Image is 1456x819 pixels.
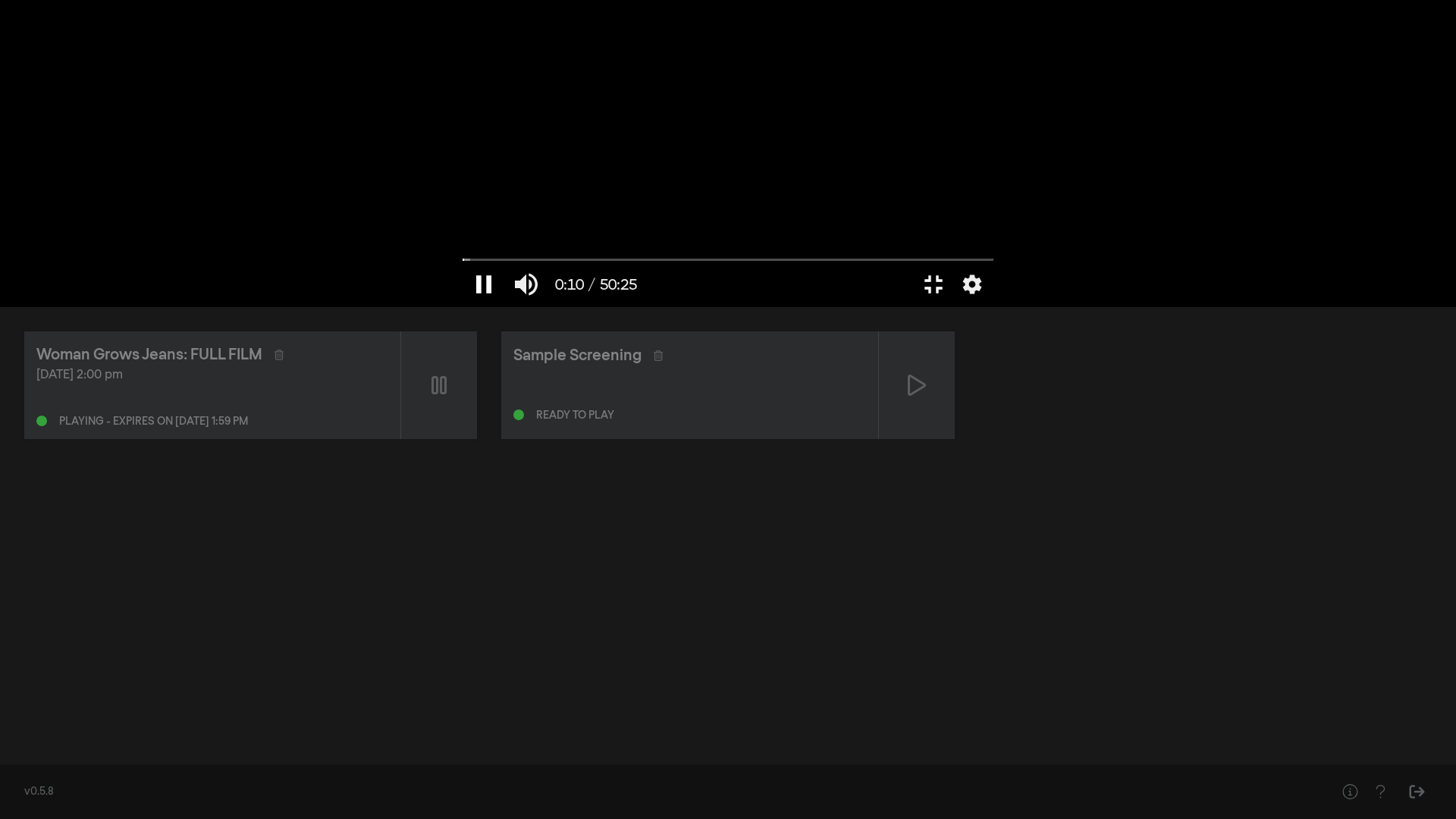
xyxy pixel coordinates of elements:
div: Playing - expires on [DATE] 1:59 pm [59,416,248,427]
div: Woman Grows Jeans: FULL FILM [36,344,262,366]
div: Ready to play [536,410,614,421]
button: 0:10 / 50:25 [548,262,645,307]
button: Exit full screen [912,262,955,307]
button: Pause [463,262,505,307]
button: Sign Out [1401,777,1432,807]
div: v0.5.8 [24,784,1304,800]
button: Help [1335,777,1365,807]
button: Help [1365,777,1395,807]
div: [DATE] 2:00 pm [36,366,388,384]
div: Sample Screening [513,344,642,367]
button: More settings [955,262,990,307]
button: Mute [505,262,548,307]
